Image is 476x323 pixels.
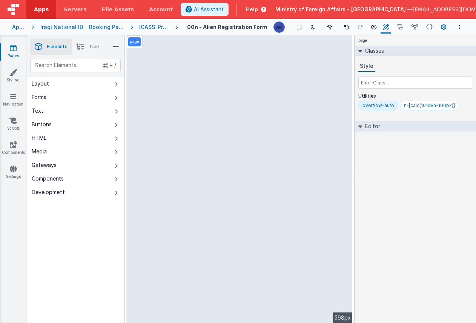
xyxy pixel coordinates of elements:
[32,80,49,87] div: Layout
[32,188,65,196] div: Development
[34,6,49,13] span: Apps
[32,107,43,115] div: Text
[64,6,86,13] span: Servers
[27,158,124,172] button: Gateways
[358,77,473,89] input: Enter Class...
[130,39,139,45] p: page
[40,23,125,31] div: Iraqi National ID - Booking Page
[27,104,124,118] button: Text
[27,131,124,145] button: HTML
[32,161,57,169] div: Gateways
[275,6,413,13] span: Ministry of Foreign Affairs - [GEOGRAPHIC_DATA] —
[187,24,267,30] h4: 00n - Alien Registration Form
[32,121,52,128] div: Buttons
[103,58,116,72] span: + /
[358,61,375,72] button: Style
[27,172,124,185] button: Components
[30,58,121,72] input: Search Elements...
[27,185,124,199] button: Development
[47,44,68,50] span: Elements
[194,6,224,13] span: AI Assistant
[362,46,384,56] h2: Classes
[32,93,46,101] div: Forms
[246,6,258,13] span: Help
[455,23,464,32] button: Options
[362,121,380,132] h2: Editor
[333,312,352,323] div: 598px
[358,93,473,99] p: Utilities
[404,103,455,109] div: h-[calc(101dvh-100px)]
[89,44,99,50] span: Tree
[102,6,134,13] span: File Assets
[27,118,124,131] button: Buttons
[274,22,284,32] img: 1f6063d0be199a6b217d3045d703aa70
[27,77,124,90] button: Layout
[12,23,26,31] div: Apps
[362,103,394,109] div: overflow-auto
[32,148,47,155] div: Media
[27,90,124,104] button: Forms
[181,3,229,16] button: AI Assistant
[32,134,46,142] div: HTML
[27,145,124,158] button: Media
[127,35,352,323] div: -->
[32,175,64,182] div: Components
[139,23,169,31] div: ICASS-Prod
[355,35,370,46] h4: page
